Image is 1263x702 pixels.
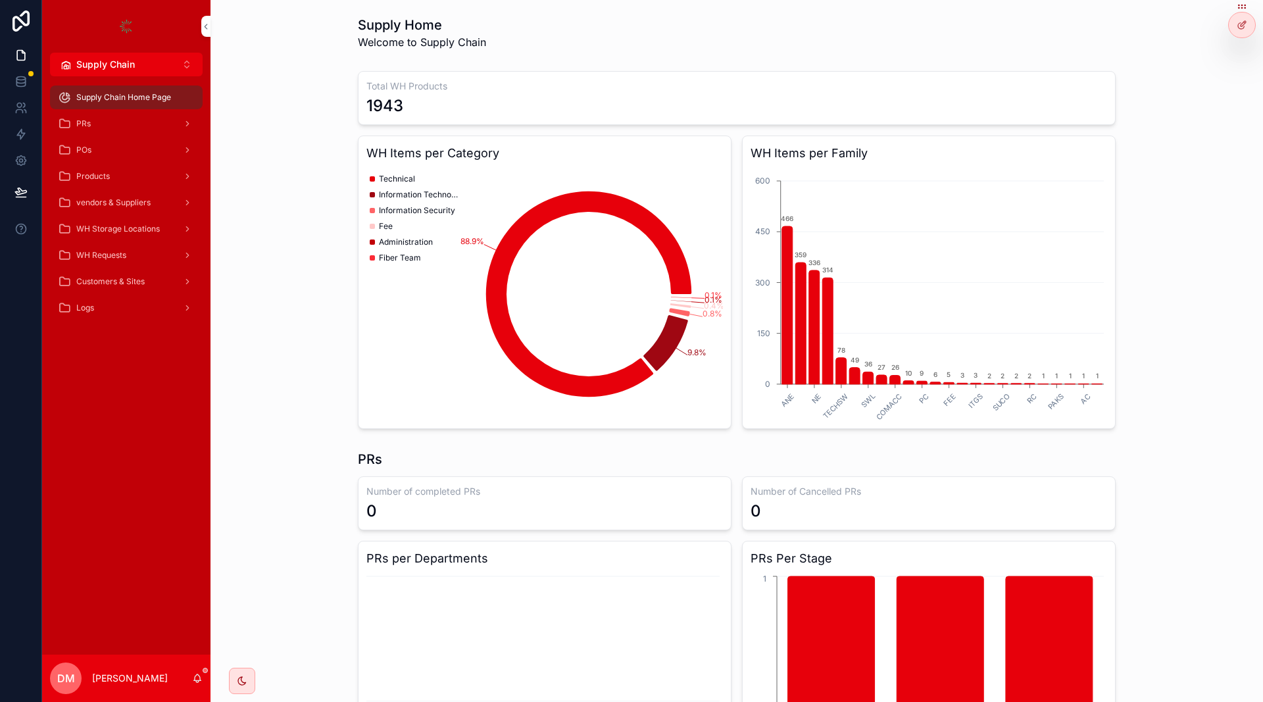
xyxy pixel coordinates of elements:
[905,369,912,377] text: 10
[1042,372,1045,380] text: 1
[76,250,126,261] span: WH Requests
[974,371,978,379] text: 3
[1046,391,1066,411] text: PAKS
[50,296,203,320] a: Logs
[810,391,824,405] text: NE
[366,144,723,163] h3: WH Items per Category
[1014,372,1018,380] text: 2
[755,278,770,288] tspan: 300
[366,168,723,420] div: chart
[76,197,151,208] span: vendors & Suppliers
[379,237,433,247] span: Administration
[837,346,845,354] text: 78
[358,450,382,468] h1: PRs
[933,370,937,378] text: 6
[822,266,833,274] text: 314
[50,138,203,162] a: POs
[763,574,766,584] tspan: 1
[751,501,761,522] div: 0
[941,391,958,408] text: FEE
[1069,372,1072,380] text: 1
[891,363,899,371] text: 26
[795,251,806,259] text: 359
[779,391,796,409] text: ANE
[366,95,403,116] div: 1943
[1079,391,1093,405] text: AC
[751,168,1107,420] div: chart
[76,92,171,103] span: Supply Chain Home Page
[76,171,110,182] span: Products
[42,76,210,337] div: scrollable content
[366,549,723,568] h3: PRs per Departments
[705,295,722,305] tspan: 0.1%
[50,191,203,214] a: vendors & Suppliers
[751,144,1107,163] h3: WH Items per Family
[358,34,486,50] span: Welcome to Supply Chain
[765,379,770,389] tspan: 0
[92,672,168,685] p: [PERSON_NAME]
[687,347,706,357] tspan: 9.8%
[379,205,455,216] span: Information Security
[366,80,1107,93] h3: Total WH Products
[960,371,964,379] text: 3
[755,226,770,236] tspan: 450
[50,164,203,188] a: Products
[50,86,203,109] a: Supply Chain Home Page
[76,303,94,313] span: Logs
[705,290,722,300] tspan: 0.1%
[366,485,723,498] h3: Number of completed PRs
[751,485,1107,498] h3: Number of Cancelled PRs
[703,309,722,318] tspan: 0.8%
[358,16,486,34] h1: Supply Home
[878,363,885,371] text: 27
[116,16,137,37] img: App logo
[1096,372,1099,380] text: 1
[991,391,1012,413] text: SUCO
[50,53,203,76] button: Select Button
[821,391,850,420] text: TECHSW
[76,118,91,129] span: PRs
[379,174,415,184] span: Technical
[918,391,931,405] text: PC
[379,189,458,200] span: Information Technology
[1025,391,1039,405] text: RC
[757,328,770,338] tspan: 150
[50,112,203,136] a: PRs
[76,276,145,287] span: Customers & Sites
[920,369,924,377] text: 9
[859,391,877,409] text: SWL
[76,58,135,71] span: Supply Chain
[864,360,872,368] text: 36
[781,214,793,222] text: 466
[1028,372,1031,380] text: 2
[50,270,203,293] a: Customers & Sites
[947,370,951,378] text: 5
[366,501,377,522] div: 0
[379,221,393,232] span: Fee
[966,391,985,410] text: ITGS
[50,243,203,267] a: WH Requests
[50,217,203,241] a: WH Storage Locations
[1001,372,1004,380] text: 2
[874,391,904,421] text: COMACC
[76,145,91,155] span: POs
[460,236,484,246] tspan: 88.9%
[704,301,724,311] tspan: 0.4%
[76,224,160,234] span: WH Storage Locations
[751,549,1107,568] h3: PRs Per Stage
[57,670,75,686] span: DM
[851,356,859,364] text: 49
[1055,372,1058,380] text: 1
[1082,372,1085,380] text: 1
[379,253,421,263] span: Fiber Team
[755,176,770,186] tspan: 600
[808,259,820,266] text: 336
[987,372,991,380] text: 2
